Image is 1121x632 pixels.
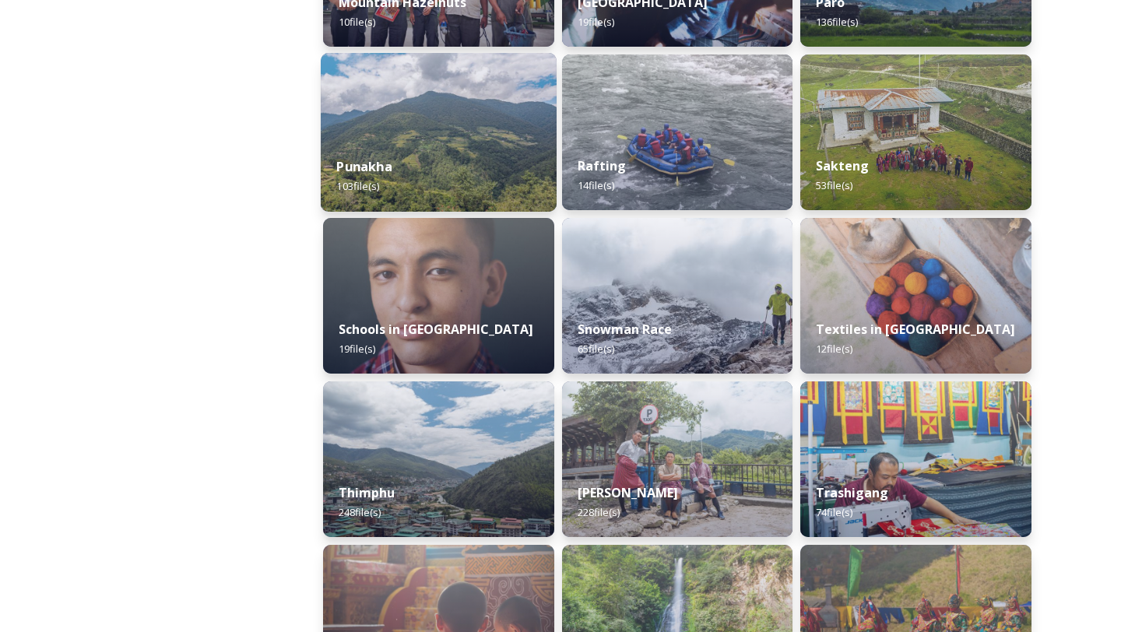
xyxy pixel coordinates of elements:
img: Sakteng%2520070723%2520by%2520Nantawat-5.jpg [800,54,1031,210]
img: Trashi%2520Yangtse%2520090723%2520by%2520Amp%2520Sripimanwat-187.jpg [562,381,793,537]
span: 136 file(s) [816,15,858,29]
img: Thimphu%2520190723%2520by%2520Amp%2520Sripimanwat-43.jpg [323,381,554,537]
img: 2022-10-01%252012.59.42.jpg [321,53,557,212]
span: 248 file(s) [339,505,381,519]
strong: Sakteng [816,157,869,174]
span: 10 file(s) [339,15,375,29]
span: 19 file(s) [339,342,375,356]
span: 103 file(s) [336,179,379,193]
span: 19 file(s) [578,15,614,29]
img: _SCH9806.jpg [800,218,1031,374]
strong: Textiles in [GEOGRAPHIC_DATA] [816,321,1015,338]
img: Trashigang%2520and%2520Rangjung%2520060723%2520by%2520Amp%2520Sripimanwat-66.jpg [800,381,1031,537]
strong: [PERSON_NAME] [578,484,678,501]
strong: Rafting [578,157,626,174]
strong: Punakha [336,158,392,175]
img: f73f969a-3aba-4d6d-a863-38e7472ec6b1.JPG [562,54,793,210]
span: 12 file(s) [816,342,852,356]
strong: Schools in [GEOGRAPHIC_DATA] [339,321,533,338]
strong: Snowman Race [578,321,672,338]
span: 74 file(s) [816,505,852,519]
strong: Trashigang [816,484,888,501]
span: 65 file(s) [578,342,614,356]
img: _SCH2151_FINAL_RGB.jpg [323,218,554,374]
span: 53 file(s) [816,178,852,192]
strong: Thimphu [339,484,395,501]
img: Snowman%2520Race41.jpg [562,218,793,374]
span: 14 file(s) [578,178,614,192]
span: 228 file(s) [578,505,620,519]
